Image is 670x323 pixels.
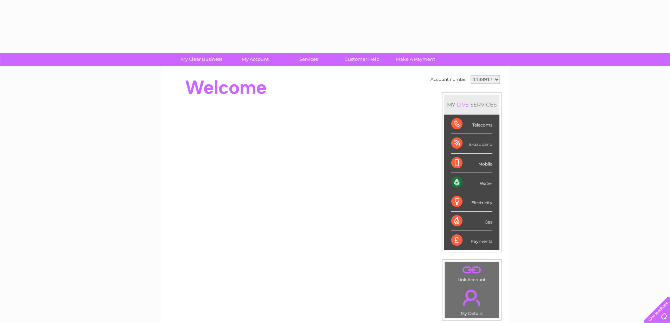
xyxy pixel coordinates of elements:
a: . [447,285,497,310]
td: Account number [429,73,469,85]
a: My Account [226,53,284,66]
div: Electricity [451,192,492,212]
td: My Details [445,284,499,318]
div: Water [451,173,492,192]
div: LIVE [455,101,470,108]
div: Telecoms [451,115,492,134]
a: Customer Help [333,53,391,66]
div: Broadband [451,134,492,153]
td: Link Account [445,262,499,284]
div: Gas [451,212,492,231]
div: MY SERVICES [444,95,499,115]
a: Services [280,53,338,66]
a: Make A Payment [387,53,445,66]
div: Payments [451,231,492,250]
a: . [447,264,497,276]
a: My Clear Business [173,53,231,66]
div: Mobile [451,154,492,173]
